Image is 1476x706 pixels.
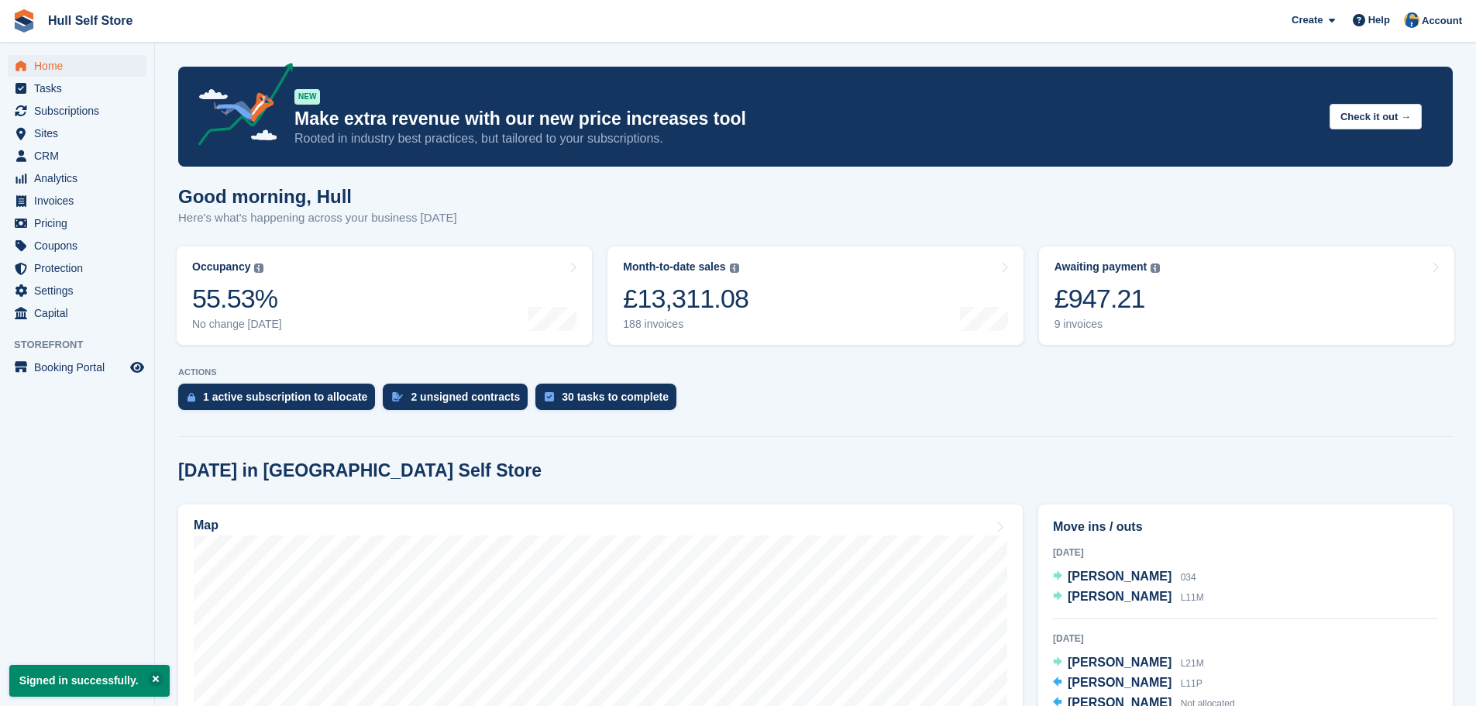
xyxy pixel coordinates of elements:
a: Preview store [128,358,146,377]
p: Make extra revenue with our new price increases tool [294,108,1317,130]
span: [PERSON_NAME] [1068,590,1172,603]
div: [DATE] [1053,546,1438,560]
h2: Move ins / outs [1053,518,1438,536]
span: Booking Portal [34,356,127,378]
div: 188 invoices [623,318,748,331]
span: Home [34,55,127,77]
a: menu [8,167,146,189]
div: Awaiting payment [1055,260,1147,274]
div: Occupancy [192,260,250,274]
span: L11M [1181,592,1204,603]
img: icon-info-grey-7440780725fd019a000dd9b08b2336e03edf1995a4989e88bcd33f0948082b44.svg [254,263,263,273]
p: Rooted in industry best practices, but tailored to your subscriptions. [294,130,1317,147]
span: CRM [34,145,127,167]
a: menu [8,235,146,257]
span: Sites [34,122,127,144]
a: 2 unsigned contracts [383,384,535,418]
img: stora-icon-8386f47178a22dfd0bd8f6a31ec36ba5ce8667c1dd55bd0f319d3a0aa187defe.svg [12,9,36,33]
a: Awaiting payment £947.21 9 invoices [1039,246,1454,345]
img: Hull Self Store [1404,12,1419,28]
div: 1 active subscription to allocate [203,391,367,403]
a: 30 tasks to complete [535,384,684,418]
span: Storefront [14,337,154,353]
a: Month-to-date sales £13,311.08 188 invoices [607,246,1023,345]
span: Subscriptions [34,100,127,122]
span: L11P [1181,678,1202,689]
h2: Map [194,518,218,532]
span: Protection [34,257,127,279]
span: Account [1422,13,1462,29]
div: £13,311.08 [623,283,748,315]
img: contract_signature_icon-13c848040528278c33f63329250d36e43548de30e8caae1d1a13099fd9432cc5.svg [392,392,403,401]
a: Occupancy 55.53% No change [DATE] [177,246,592,345]
div: 55.53% [192,283,282,315]
div: 9 invoices [1055,318,1161,331]
a: [PERSON_NAME] L21M [1053,653,1204,673]
div: No change [DATE] [192,318,282,331]
span: Coupons [34,235,127,257]
span: 034 [1181,572,1196,583]
a: menu [8,190,146,212]
p: ACTIONS [178,367,1453,377]
span: [PERSON_NAME] [1068,570,1172,583]
img: task-75834270c22a3079a89374b754ae025e5fb1db73e45f91037f5363f120a921f8.svg [545,392,554,401]
a: menu [8,257,146,279]
img: icon-info-grey-7440780725fd019a000dd9b08b2336e03edf1995a4989e88bcd33f0948082b44.svg [730,263,739,273]
a: 1 active subscription to allocate [178,384,383,418]
a: menu [8,302,146,324]
span: Invoices [34,190,127,212]
a: [PERSON_NAME] 034 [1053,567,1196,587]
a: [PERSON_NAME] L11P [1053,673,1202,694]
span: Capital [34,302,127,324]
img: price-adjustments-announcement-icon-8257ccfd72463d97f412b2fc003d46551f7dbcb40ab6d574587a9cd5c0d94... [185,63,294,151]
span: [PERSON_NAME] [1068,656,1172,669]
span: Pricing [34,212,127,234]
span: Create [1292,12,1323,28]
p: Here's what's happening across your business [DATE] [178,209,457,227]
span: Analytics [34,167,127,189]
span: [PERSON_NAME] [1068,676,1172,689]
div: NEW [294,89,320,105]
div: £947.21 [1055,283,1161,315]
a: menu [8,122,146,144]
a: menu [8,212,146,234]
a: menu [8,280,146,301]
h1: Good morning, Hull [178,186,457,207]
span: Tasks [34,77,127,99]
a: menu [8,100,146,122]
a: menu [8,77,146,99]
a: menu [8,356,146,378]
a: menu [8,145,146,167]
h2: [DATE] in [GEOGRAPHIC_DATA] Self Store [178,460,542,481]
div: 2 unsigned contracts [411,391,520,403]
div: 30 tasks to complete [562,391,669,403]
img: icon-info-grey-7440780725fd019a000dd9b08b2336e03edf1995a4989e88bcd33f0948082b44.svg [1151,263,1160,273]
span: Settings [34,280,127,301]
p: Signed in successfully. [9,665,170,697]
button: Check it out → [1330,104,1422,129]
a: Hull Self Store [42,8,139,33]
span: L21M [1181,658,1204,669]
div: Month-to-date sales [623,260,725,274]
a: [PERSON_NAME] L11M [1053,587,1204,608]
a: menu [8,55,146,77]
img: active_subscription_to_allocate_icon-d502201f5373d7db506a760aba3b589e785aa758c864c3986d89f69b8ff3... [188,392,195,402]
span: Help [1368,12,1390,28]
div: [DATE] [1053,632,1438,646]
